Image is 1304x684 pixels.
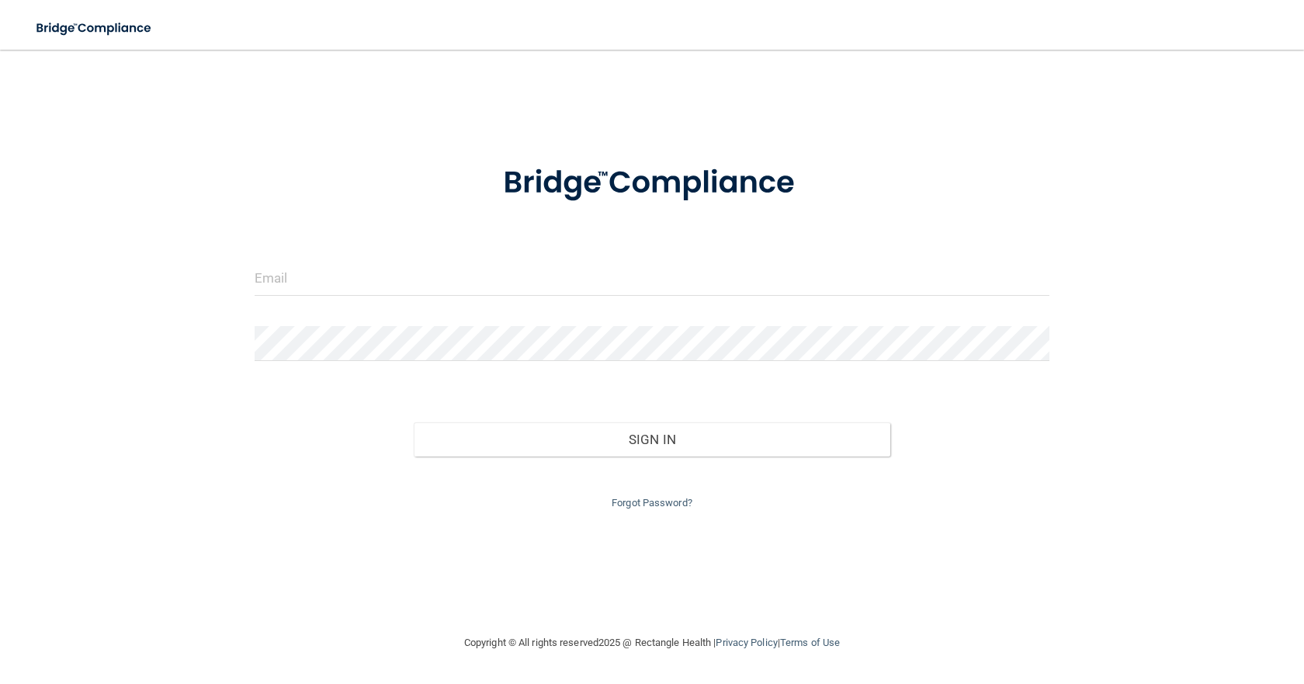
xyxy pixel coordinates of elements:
[369,618,935,668] div: Copyright © All rights reserved 2025 @ Rectangle Health | |
[780,637,840,648] a: Terms of Use
[471,143,833,224] img: bridge_compliance_login_screen.278c3ca4.svg
[612,497,692,509] a: Forgot Password?
[255,261,1049,296] input: Email
[414,422,890,457] button: Sign In
[23,12,166,44] img: bridge_compliance_login_screen.278c3ca4.svg
[716,637,777,648] a: Privacy Policy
